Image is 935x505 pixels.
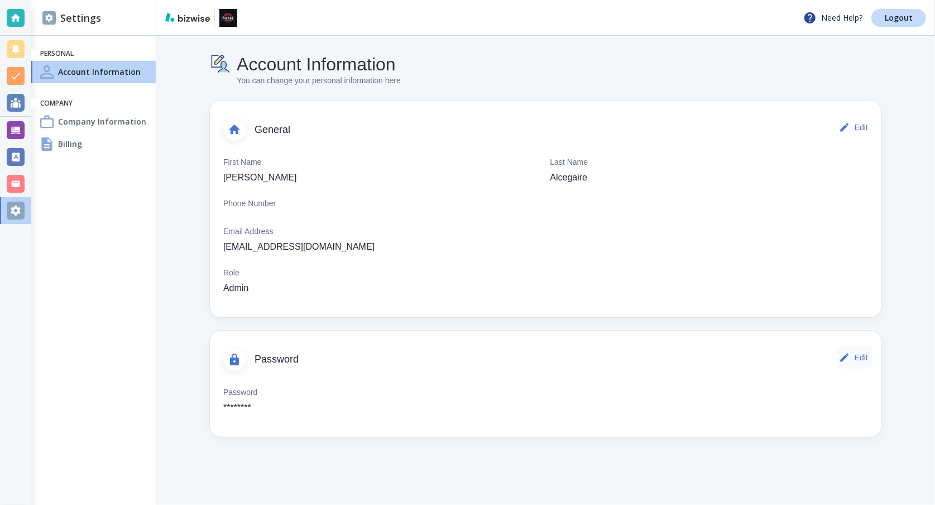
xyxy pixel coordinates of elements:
h4: Account Information [58,66,141,78]
a: Account InformationAccount Information [31,61,156,83]
a: Company InformationCompany Information [31,111,156,133]
button: Edit [837,116,872,139]
img: Pierre The Tax Guy [219,9,237,27]
p: Alcegaire [550,171,588,184]
p: Email Address [223,226,273,238]
p: Last Name [550,156,588,169]
h4: Company Information [58,116,146,127]
p: [PERSON_NAME] [223,171,297,184]
p: First Name [223,156,261,169]
p: You can change your personal information here [237,75,401,87]
h6: Company [40,99,147,108]
p: Logout [885,14,913,22]
h4: Billing [58,138,82,150]
p: Need Help? [803,11,862,25]
p: Role [223,267,239,279]
span: Password [255,354,837,366]
img: Account Information [210,54,232,75]
p: Admin [223,282,248,295]
h4: Account Information [237,54,401,75]
a: BillingBilling [31,133,156,155]
p: Password [223,387,257,399]
h2: Settings [42,11,101,26]
p: Phone Number [223,198,276,210]
a: Logout [871,9,926,27]
span: General [255,124,837,136]
img: DashboardSidebarSettings.svg [42,11,56,25]
img: bizwise [165,13,210,22]
p: [EMAIL_ADDRESS][DOMAIN_NAME] [223,240,375,254]
h6: Personal [40,49,147,59]
button: Edit [837,346,872,369]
